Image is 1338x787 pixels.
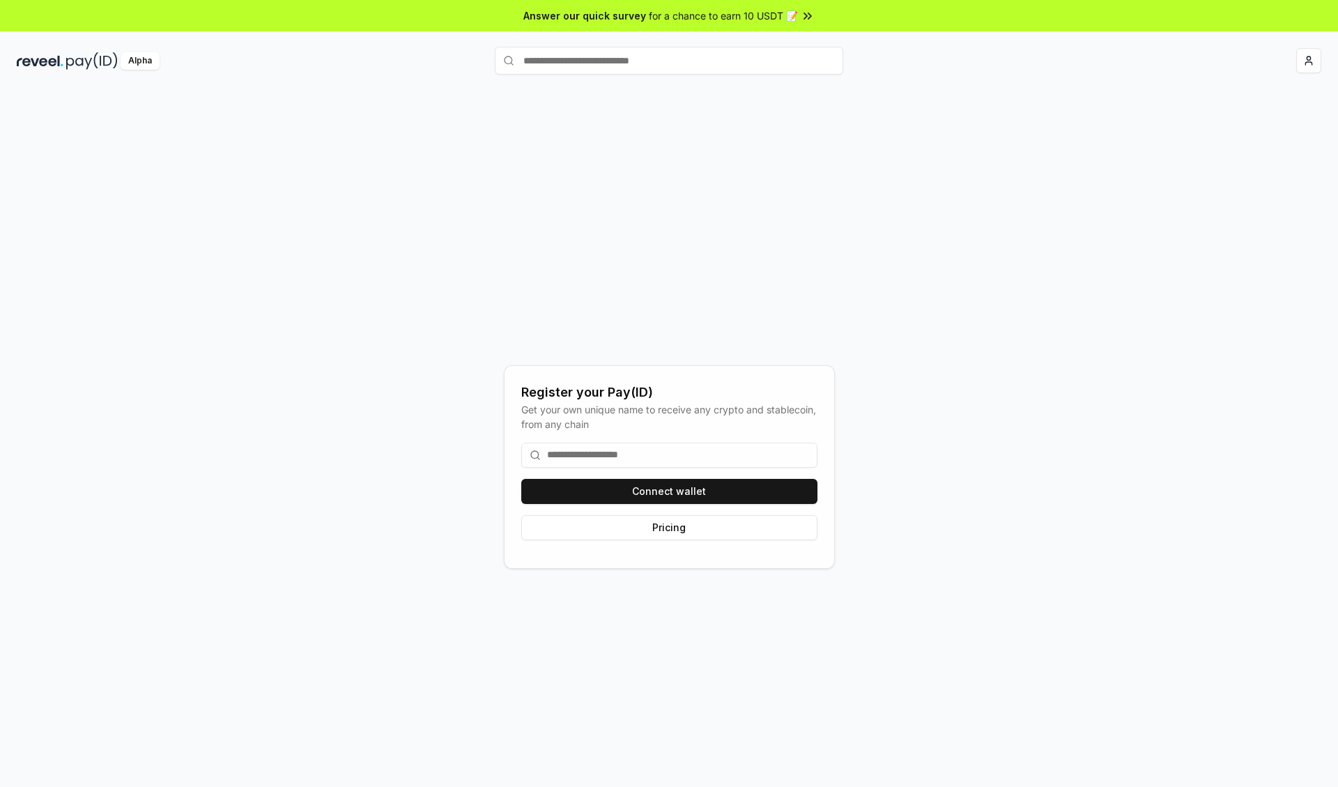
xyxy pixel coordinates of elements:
img: pay_id [66,52,118,70]
button: Connect wallet [521,479,817,504]
img: reveel_dark [17,52,63,70]
span: for a chance to earn 10 USDT 📝 [649,8,798,23]
div: Alpha [121,52,160,70]
div: Register your Pay(ID) [521,383,817,402]
span: Answer our quick survey [523,8,646,23]
div: Get your own unique name to receive any crypto and stablecoin, from any chain [521,402,817,431]
button: Pricing [521,515,817,540]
